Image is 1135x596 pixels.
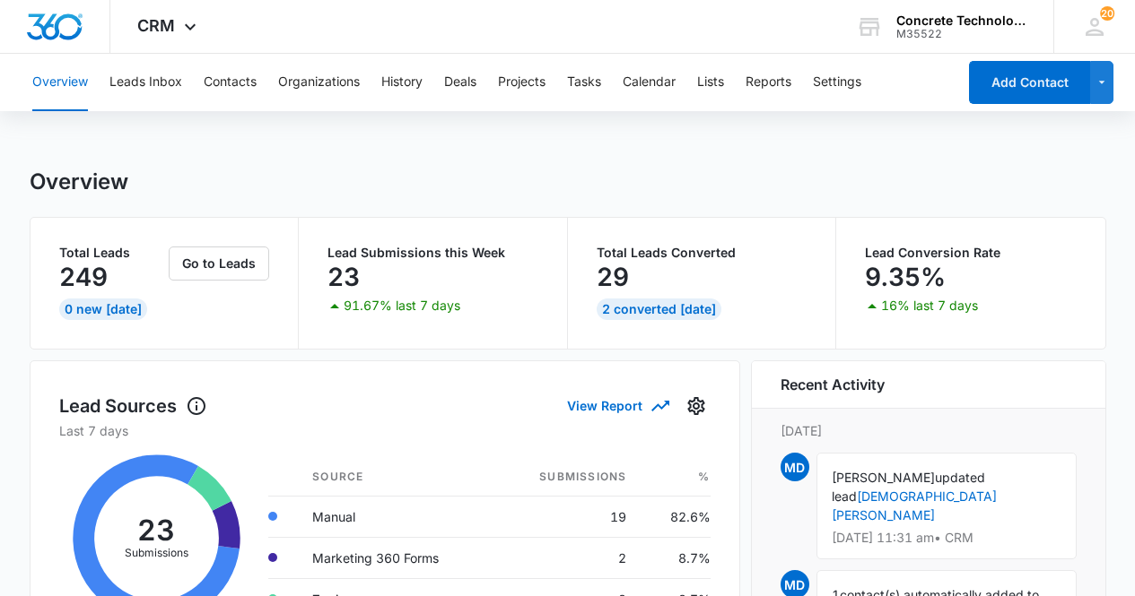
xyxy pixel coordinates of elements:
div: notifications count [1100,6,1114,21]
h1: Lead Sources [59,393,207,419]
td: Marketing 360 Forms [298,537,494,578]
p: Total Leads [59,246,166,259]
button: Organizations [278,54,360,111]
th: Submissions [494,458,641,497]
p: 91.67% last 7 days [344,299,460,312]
td: 8.7% [641,537,710,578]
th: Source [298,458,494,497]
p: Lead Conversion Rate [865,246,1077,259]
button: Contacts [204,54,257,111]
p: Total Leads Converted [597,246,808,259]
a: [DEMOGRAPHIC_DATA][PERSON_NAME] [832,488,997,523]
td: 19 [494,496,641,537]
a: Go to Leads [169,255,269,271]
button: History [381,54,423,111]
p: 16% last 7 days [881,299,978,312]
button: View Report [567,390,668,421]
button: Settings [813,54,861,111]
button: Leads Inbox [109,54,182,111]
p: Last 7 days [59,421,711,440]
span: [PERSON_NAME] [832,470,935,485]
button: Tasks [567,54,601,111]
p: 29 [597,263,629,291]
button: Settings [682,392,711,420]
button: Deals [444,54,476,111]
td: 82.6% [641,496,710,537]
td: Manual [298,496,494,537]
p: 23 [327,263,360,291]
button: Go to Leads [169,246,269,281]
p: [DATE] 11:31 am • CRM [832,531,1061,544]
p: 9.35% [865,263,946,291]
th: % [641,458,710,497]
div: 0 New [DATE] [59,298,147,320]
td: 2 [494,537,641,578]
button: Add Contact [969,61,1090,104]
div: account id [896,28,1027,40]
h1: Overview [30,168,128,195]
button: Projects [498,54,546,111]
span: 20 [1100,6,1114,21]
div: 2 Converted [DATE] [597,298,721,320]
p: Lead Submissions this Week [327,246,538,259]
button: Overview [32,54,88,111]
span: MD [781,453,809,481]
h6: Recent Activity [781,374,885,395]
button: Reports [746,54,791,111]
p: [DATE] [781,421,1077,440]
span: CRM [137,16,175,35]
button: Lists [697,54,724,111]
div: account name [896,13,1027,28]
button: Calendar [623,54,676,111]
p: 249 [59,263,108,291]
